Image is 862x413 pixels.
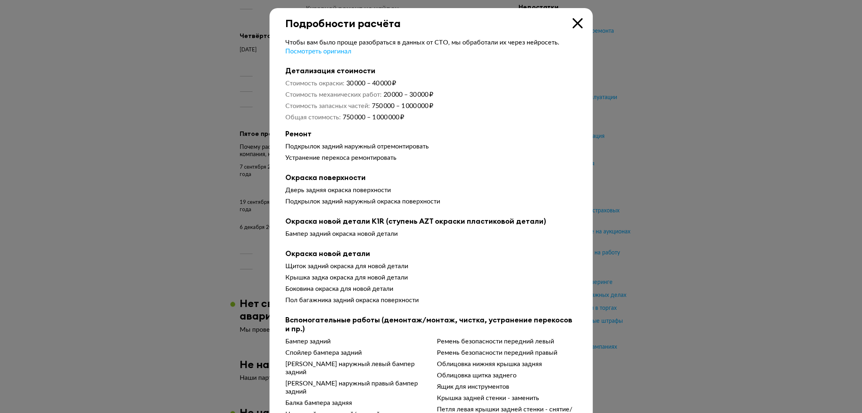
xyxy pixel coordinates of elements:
[286,142,577,150] div: Подкрылок задний наружный отремонтировать
[286,66,577,75] b: Детализация стоимости
[346,80,396,87] span: 30 000 – 40 000 ₽
[286,285,577,293] div: Боковина окраска для новой детали
[343,114,404,121] span: 750 000 – 1 000 000 ₽
[286,129,577,138] b: Ремонт
[286,273,577,282] div: Крышка задка окраска для новой детали
[286,79,345,87] dt: Стоимость окраски
[286,113,341,121] dt: Общая стоимость
[286,349,425,357] div: Спойлер бампера задний
[286,91,382,99] dt: Стоимость механических работ
[437,394,577,402] div: Крышка задней стенки - заменить
[437,360,577,368] div: Облицовка нижняя крышка задняя
[384,91,433,98] span: 20 000 – 30 000 ₽
[286,230,577,238] div: Бампер задний окраска новой детали
[286,296,577,304] div: Пол багажника задний окраска поверхности
[286,173,577,182] b: Окраска поверхности
[286,360,425,376] div: [PERSON_NAME] наружный левый бампер задний
[286,186,577,194] div: Дверь задняя окраска поверхности
[286,197,577,205] div: Подкрылок задний наружный окраска поверхности
[437,337,577,345] div: Ремень безопасности передний левый
[286,217,577,226] b: Окраска новой детали K1R (ступень AZT окраски пластиковой детали)
[286,154,577,162] div: Устранение перекоса ремонтировать
[286,337,425,345] div: Бампер задний
[286,316,577,333] b: Вспомогательные работы (демонтаж/монтаж, чистка, устранение перекосов и пр.)
[437,371,577,379] div: Облицовка щитка заднего
[437,349,577,357] div: Ремень безопасности передний правый
[372,103,433,109] span: 750 000 – 1 000 000 ₽
[286,262,577,270] div: Щиток задний окраска для новой детали
[286,249,577,258] b: Окраска новой детали
[286,379,425,396] div: [PERSON_NAME] наружный правый бампер задний
[270,8,593,30] div: Подробности расчёта
[286,102,370,110] dt: Стоимость запасных частей
[286,48,352,55] span: Посмотреть оригинал
[286,399,425,407] div: Балка бампера задняя
[437,383,577,391] div: Ящик для инструментов
[286,39,560,46] span: Чтобы вам было проще разобраться в данных от СТО, мы обработали их через нейросеть.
